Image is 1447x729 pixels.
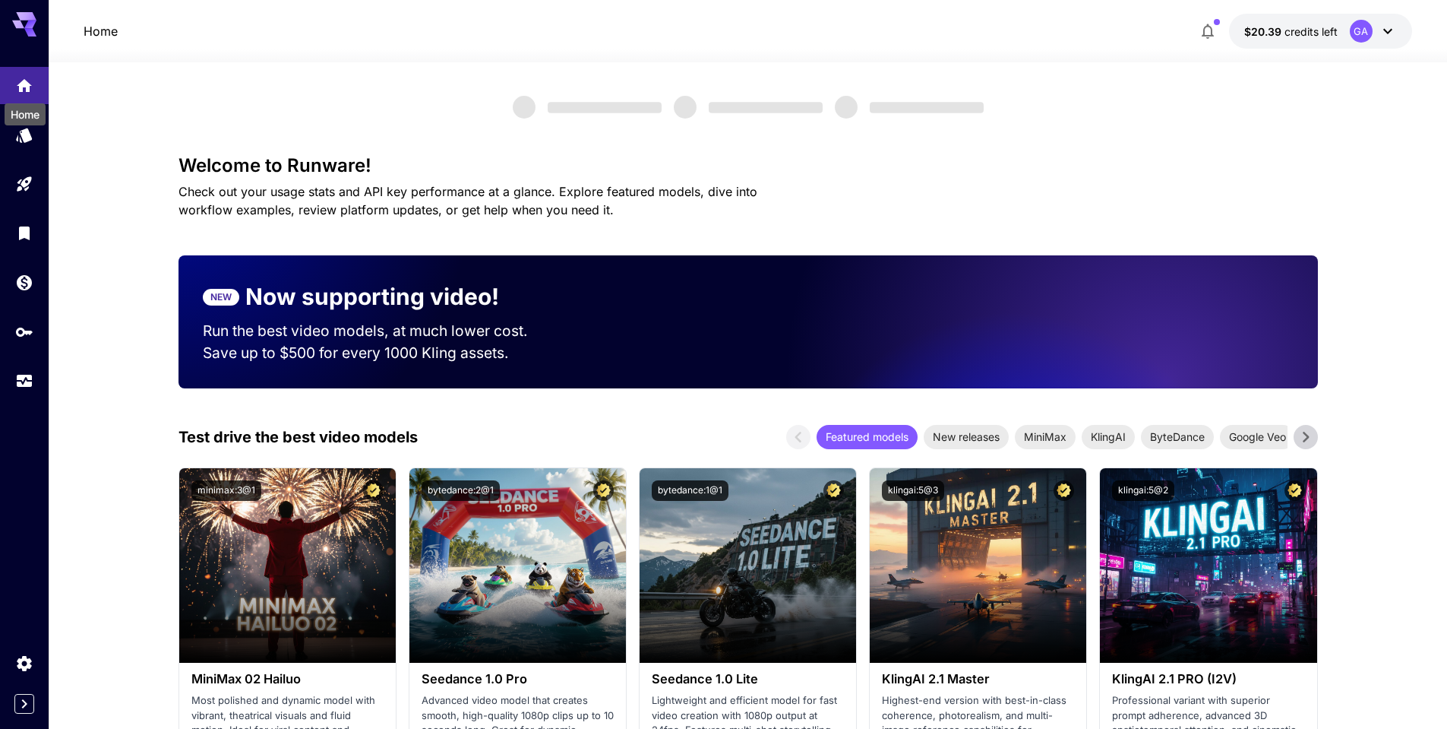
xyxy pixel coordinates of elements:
[203,320,557,342] p: Run the best video models, at much lower cost.
[1220,429,1295,445] span: Google Veo
[817,425,918,449] div: Featured models
[1082,429,1135,445] span: KlingAI
[1220,425,1295,449] div: Google Veo
[1350,20,1373,43] div: GA
[15,223,33,242] div: Library
[1141,425,1214,449] div: ByteDance
[15,322,33,341] div: API Keys
[422,672,614,686] h3: Seedance 1.0 Pro
[409,468,626,663] img: alt
[1244,24,1338,40] div: $20.3911
[15,125,33,144] div: Models
[5,103,46,125] div: Home
[1082,425,1135,449] div: KlingAI
[593,480,614,501] button: Certified Model – Vetted for best performance and includes a commercial license.
[179,184,757,217] span: Check out your usage stats and API key performance at a glance. Explore featured models, dive int...
[84,22,118,40] nav: breadcrumb
[179,468,396,663] img: alt
[817,429,918,445] span: Featured models
[84,22,118,40] a: Home
[1244,25,1284,38] span: $20.39
[179,426,418,448] p: Test drive the best video models
[15,76,33,95] div: Home
[1284,25,1338,38] span: credits left
[191,672,384,686] h3: MiniMax 02 Hailuo
[1015,425,1076,449] div: MiniMax
[1112,480,1174,501] button: klingai:5@2
[870,468,1086,663] img: alt
[1054,480,1074,501] button: Certified Model – Vetted for best performance and includes a commercial license.
[1112,672,1304,686] h3: KlingAI 2.1 PRO (I2V)
[1229,14,1412,49] button: $20.3911GA
[640,468,856,663] img: alt
[15,273,33,292] div: Wallet
[422,480,500,501] button: bytedance:2@1
[652,672,844,686] h3: Seedance 1.0 Lite
[823,480,844,501] button: Certified Model – Vetted for best performance and includes a commercial license.
[924,429,1009,445] span: New releases
[924,425,1009,449] div: New releases
[363,480,384,501] button: Certified Model – Vetted for best performance and includes a commercial license.
[203,342,557,364] p: Save up to $500 for every 1000 Kling assets.
[1015,429,1076,445] span: MiniMax
[882,480,944,501] button: klingai:5@3
[15,654,33,673] div: Settings
[1284,480,1305,501] button: Certified Model – Vetted for best performance and includes a commercial license.
[191,480,261,501] button: minimax:3@1
[1100,468,1316,663] img: alt
[14,694,34,714] button: Expand sidebar
[652,480,728,501] button: bytedance:1@1
[245,280,499,314] p: Now supporting video!
[1141,429,1214,445] span: ByteDance
[15,372,33,391] div: Usage
[179,155,1318,176] h3: Welcome to Runware!
[15,175,33,194] div: Playground
[210,290,232,304] p: NEW
[882,672,1074,686] h3: KlingAI 2.1 Master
